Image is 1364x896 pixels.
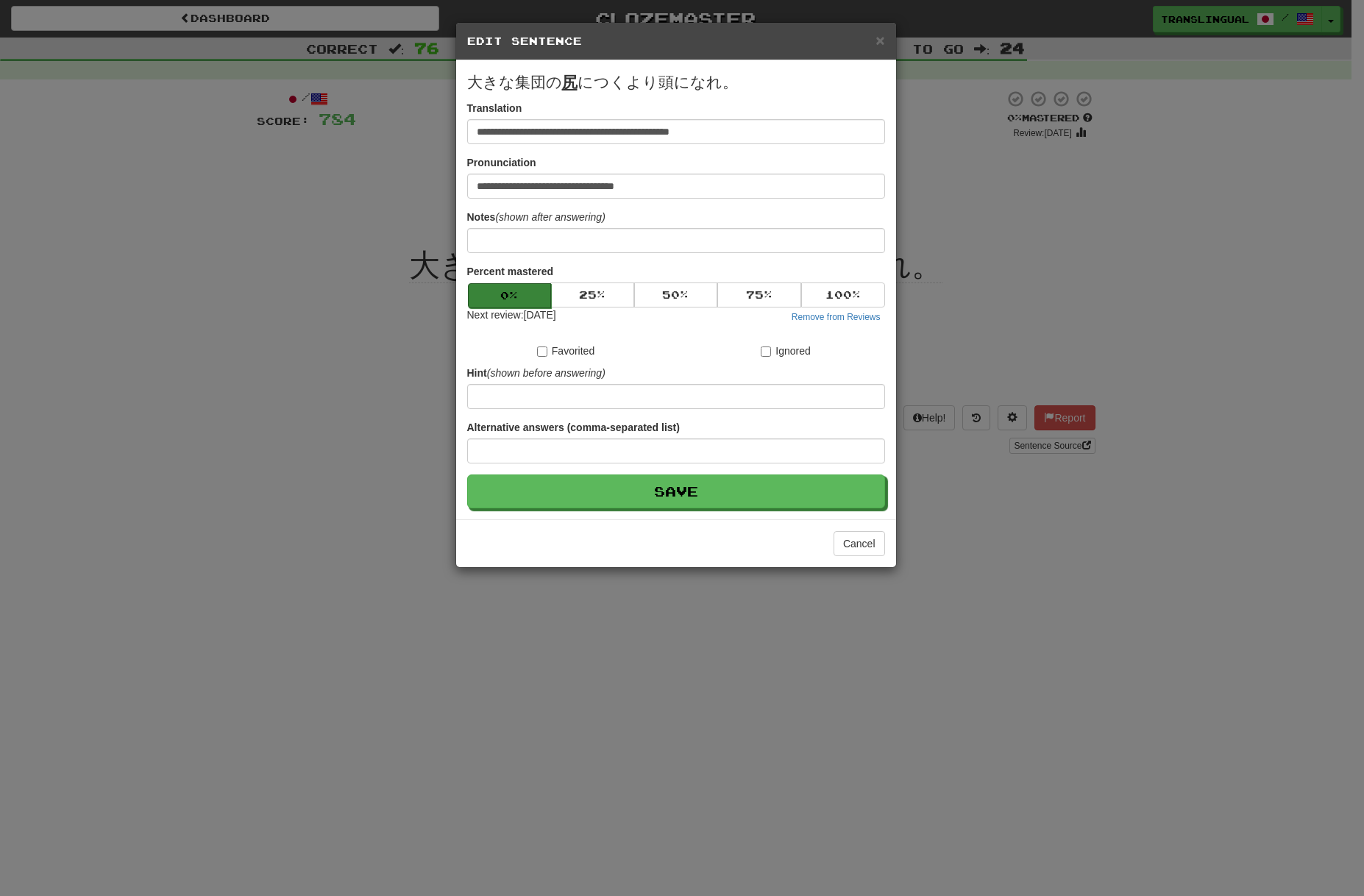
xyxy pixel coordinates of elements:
[467,101,522,115] label: Translation
[562,74,578,90] u: 尻
[467,420,680,435] label: Alternative answers (comma-separated list)
[787,309,885,325] button: Remove from Reviews
[467,34,885,49] h5: Edit Sentence
[467,366,605,380] label: Hint
[468,283,552,308] button: 0%
[467,282,885,307] div: Percent mastered
[467,264,554,279] label: Percent mastered
[634,282,718,307] button: 50%
[537,344,594,358] label: Favorited
[875,32,884,48] button: Close
[537,346,547,357] input: Favorited
[801,282,885,307] button: 100%
[875,32,884,49] span: ×
[834,531,885,556] button: Cancel
[550,282,634,307] button: 25%
[761,346,771,357] input: Ignored
[467,210,605,224] label: Notes
[717,282,801,307] button: 75%
[467,307,556,325] div: Next review: [DATE]
[495,211,605,223] em: (shown after answering)
[467,474,885,508] button: Save
[487,367,605,379] em: (shown before answering)
[467,155,536,170] label: Pronunciation
[761,344,810,358] label: Ignored
[467,71,885,93] p: 大きな集団の につくより頭になれ。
